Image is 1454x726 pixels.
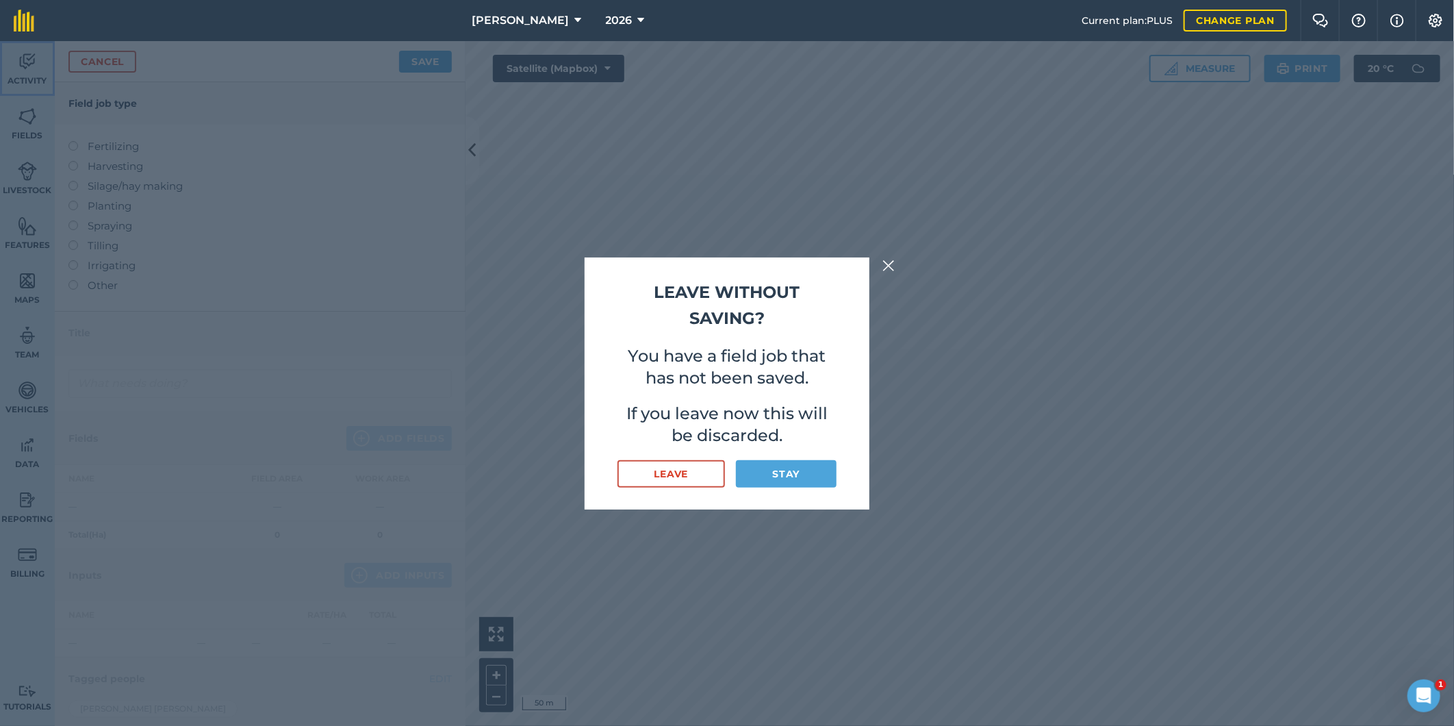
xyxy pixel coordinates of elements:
[472,12,569,29] span: [PERSON_NAME]
[1436,679,1446,690] span: 1
[617,403,837,447] p: If you leave now this will be discarded.
[617,279,837,332] h2: Leave without saving?
[1312,14,1329,27] img: Two speech bubbles overlapping with the left bubble in the forefront
[14,10,34,32] img: fieldmargin Logo
[1184,10,1287,32] a: Change plan
[1407,679,1440,712] iframe: Intercom live chat
[617,345,837,389] p: You have a field job that has not been saved.
[1351,14,1367,27] img: A question mark icon
[1390,12,1404,29] img: svg+xml;base64,PHN2ZyB4bWxucz0iaHR0cDovL3d3dy53My5vcmcvMjAwMC9zdmciIHdpZHRoPSIxNyIgaGVpZ2h0PSIxNy...
[736,460,837,488] button: Stay
[1082,13,1173,28] span: Current plan : PLUS
[1427,14,1444,27] img: A cog icon
[617,460,725,488] button: Leave
[882,258,895,274] img: svg+xml;base64,PHN2ZyB4bWxucz0iaHR0cDovL3d3dy53My5vcmcvMjAwMC9zdmciIHdpZHRoPSIyMiIgaGVpZ2h0PSIzMC...
[606,12,633,29] span: 2026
